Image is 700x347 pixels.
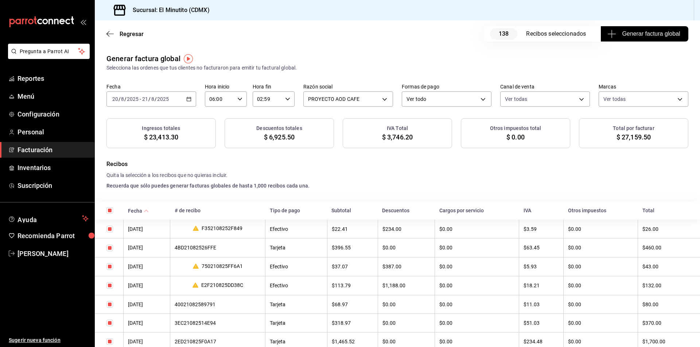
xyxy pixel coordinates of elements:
h3: Otros impuestos total [490,125,541,132]
th: $11.03 [519,295,564,314]
svg: Recibo editado [193,225,199,231]
span: Suscripción [17,181,89,190]
span: $ 0.00 [506,132,525,142]
span: Ayuda [17,214,79,223]
span: Recomienda Parrot [17,231,89,241]
div: 4BD21082526FFE [175,245,261,251]
th: $0.00 [564,238,638,257]
span: / [124,96,127,102]
span: / [148,96,151,102]
span: - [140,96,141,102]
th: $0.00 [378,238,435,257]
th: $0.00 [564,220,638,238]
th: Subtotal [327,201,378,220]
h4: Recibos [106,160,688,169]
th: $396.55 [327,238,378,257]
th: $370.00 [638,314,700,332]
th: $80.00 [638,295,700,314]
span: Generar factura global [609,29,680,38]
th: $0.00 [378,314,435,332]
th: Descuentos [378,201,435,220]
h3: IVA Total [387,125,408,132]
input: ---- [157,96,169,102]
h3: Total por facturar [613,125,654,132]
th: [DATE] [124,276,170,295]
span: Menú [17,91,89,101]
div: F352108252F849 [175,225,261,232]
span: $ 6,925.50 [264,132,295,142]
th: $0.00 [435,238,519,257]
th: $1,188.00 [378,276,435,295]
span: 138 [490,28,517,40]
div: Selecciona las ordenes que tus clientes no facturaron para emitir tu factural global. [106,64,688,72]
h3: Ingresos totales [142,125,180,132]
th: $132.00 [638,276,700,295]
div: 750210825FF6A1 [175,263,261,270]
th: Total [638,201,700,220]
span: Fecha [128,208,149,214]
th: $460.00 [638,238,700,257]
th: $234.00 [378,220,435,238]
th: Tarjeta [265,238,327,257]
th: $0.00 [564,257,638,276]
th: Otros impuestos [564,201,638,220]
svg: Recibo editado [192,282,198,288]
span: Sugerir nueva función [9,336,89,344]
span: Personal [17,127,89,137]
th: $22.41 [327,220,378,238]
th: Tipo de pago [265,201,327,220]
div: Ver todo [402,91,491,107]
span: Inventarios [17,163,89,173]
button: Pregunta a Parrot AI [8,44,90,59]
th: $0.00 [435,295,519,314]
div: 3EC21082514E94 [175,320,261,326]
th: $37.07 [327,257,378,276]
th: # de recibo [170,201,265,220]
h3: Descuentos totales [256,125,302,132]
th: $113.79 [327,276,378,295]
th: $0.00 [564,314,638,332]
th: $18.21 [519,276,564,295]
label: Hora fin [253,84,295,89]
th: [DATE] [124,238,170,257]
th: $0.00 [435,314,519,332]
th: $68.97 [327,295,378,314]
input: ---- [127,96,139,102]
span: $ 3,746.20 [382,132,413,142]
span: $ 23,413.30 [144,132,178,142]
th: $43.00 [638,257,700,276]
th: $3.59 [519,220,564,238]
svg: Recibo editado [193,263,199,269]
button: Generar factura global [601,26,688,42]
div: Generar factura global [106,53,180,64]
button: Regresar [106,31,144,38]
button: open_drawer_menu [80,19,86,25]
span: Ver todas [603,95,626,103]
th: $318.97 [327,314,378,332]
label: Hora inicio [205,84,247,89]
th: [DATE] [124,314,170,332]
a: Pregunta a Parrot AI [5,53,90,60]
span: Reportes [17,74,89,83]
th: $63.45 [519,238,564,257]
label: Formas de pago [402,84,491,89]
th: [DATE] [124,257,170,276]
input: -- [121,96,124,102]
input: -- [112,96,118,102]
h4: Recuerda que sólo puedes generar facturas globales de hasta 1,000 recibos cada una. [106,182,688,190]
th: Tarjeta [265,314,327,332]
div: E2F210825DD38C [175,282,261,289]
th: Cargos por servicio [435,201,519,220]
div: PROYECTO AOD CAFE [303,91,393,107]
th: [DATE] [124,220,170,238]
th: Tarjeta [265,295,327,314]
th: $0.00 [435,257,519,276]
label: Marcas [599,84,688,89]
label: Razón social [303,84,393,89]
img: Tooltip marker [184,54,193,63]
span: [PERSON_NAME] [17,249,89,259]
span: / [155,96,157,102]
span: Ver todas [505,95,527,103]
div: 40021082589791 [175,301,261,307]
th: $0.00 [435,276,519,295]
